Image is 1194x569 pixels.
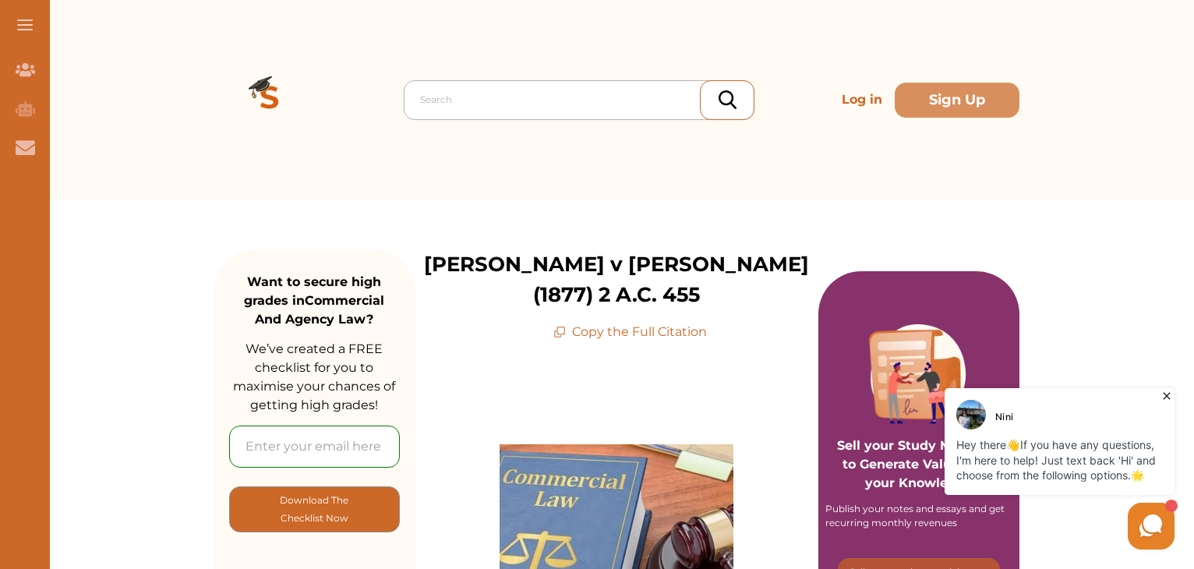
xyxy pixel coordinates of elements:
[415,249,818,310] p: [PERSON_NAME] v [PERSON_NAME] (1877) 2 A.C. 455
[719,90,737,109] img: search_icon
[835,84,888,115] p: Log in
[261,491,368,528] p: Download The Checklist Now
[244,274,384,327] strong: Want to secure high grades in Commercial And Agency Law ?
[869,324,969,424] img: Purple card image
[214,44,326,156] img: Logo
[895,83,1019,118] button: Sign Up
[553,323,707,341] p: Copy the Full Citation
[229,426,400,468] input: Enter your email here
[233,341,395,412] span: We’ve created a FREE checklist for you to maximise your chances of getting high grades!
[229,486,400,532] button: [object Object]
[820,384,1178,553] iframe: HelpCrunch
